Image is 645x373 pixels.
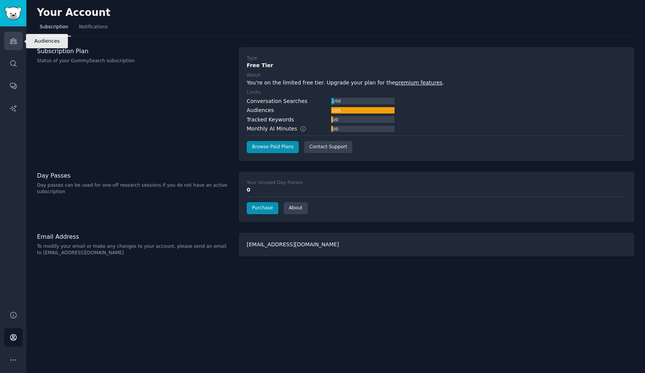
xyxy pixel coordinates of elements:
[37,243,231,256] p: To modify your email or make any changes to your account, please send an email to [EMAIL_ADDRESS]...
[247,186,627,194] div: 0
[37,172,231,180] h3: Day Passes
[247,125,314,133] div: Monthly AI Minutes
[331,98,341,104] div: 2 / 50
[247,202,278,214] a: Purchase
[247,61,627,69] div: Free Tier
[37,7,111,19] h2: Your Account
[37,21,71,37] a: Subscription
[395,80,442,86] a: premium features
[331,107,341,114] div: 10 / 5
[247,116,294,124] div: Tracked Keywords
[239,233,634,256] div: [EMAIL_ADDRESS][DOMAIN_NAME]
[5,7,22,20] img: GummySearch logo
[37,182,231,195] p: Day passes can be used for one-off research sessions if you do not have an active subscription
[331,116,339,123] div: 0 / 0
[247,106,274,114] div: Audiences
[331,126,339,132] div: 0 / 0
[76,21,111,37] a: Notifications
[284,202,308,214] a: About
[40,24,68,31] span: Subscription
[37,47,231,55] h3: Subscription Plan
[247,89,261,96] div: Limits
[247,141,299,153] a: Browse Paid Plans
[247,97,307,105] div: Conversation Searches
[247,72,260,79] div: About
[37,58,231,64] p: Status of your GummySearch subscription
[247,79,627,87] div: You're on the limited free tier. Upgrade your plan for the .
[247,55,257,62] div: Type
[304,141,352,153] a: Contact Support
[79,24,108,31] span: Notifications
[247,180,303,186] div: Your Unused Day Passes
[37,233,231,241] h3: Email Address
